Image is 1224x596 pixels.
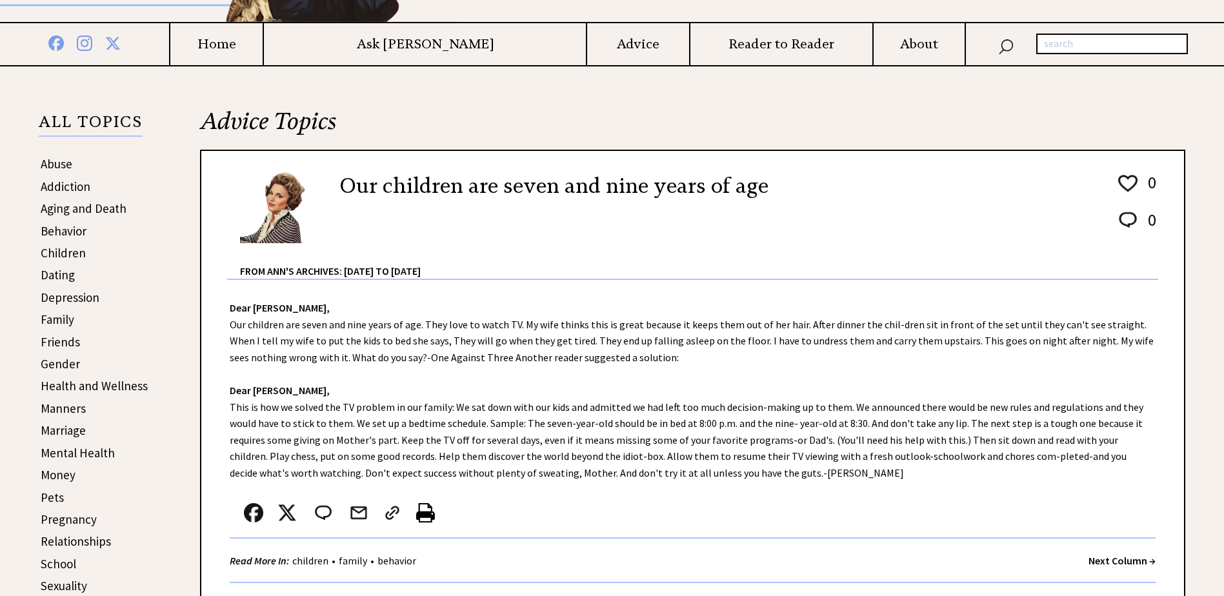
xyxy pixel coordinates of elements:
img: instagram%20blue.png [77,33,92,51]
a: Pregnancy [41,512,97,527]
a: Children [41,245,86,261]
a: Home [170,36,263,52]
a: children [289,554,332,567]
a: Gender [41,356,80,372]
a: Dating [41,267,75,283]
div: • • [230,553,419,569]
a: behavior [374,554,419,567]
img: message_round%202.png [1116,210,1139,230]
a: Sexuality [41,578,87,593]
div: From Ann's Archives: [DATE] to [DATE] [240,244,1158,279]
img: heart_outline%201.png [1116,172,1139,195]
a: Addiction [41,179,90,194]
a: Mental Health [41,445,115,461]
a: Manners [41,401,86,416]
td: 0 [1141,209,1157,243]
a: Behavior [41,223,86,239]
a: Friends [41,334,80,350]
img: message_round%202.png [312,503,334,522]
a: Aging and Death [41,201,126,216]
a: Marriage [41,422,86,438]
p: ALL TOPICS [39,115,143,137]
a: Reader to Reader [690,36,873,52]
strong: Read More In: [230,554,289,567]
div: Our children are seven and nine years of age. They love to watch TV. My wife thinks this is great... [201,280,1184,596]
a: Abuse [41,156,72,172]
strong: Dear [PERSON_NAME], [230,384,330,397]
img: mail.png [349,503,368,522]
img: x_small.png [277,503,297,522]
a: Money [41,467,75,482]
img: facebook.png [244,503,263,522]
img: facebook%20blue.png [48,33,64,51]
a: Depression [41,290,99,305]
a: Advice [587,36,688,52]
a: Pets [41,490,64,505]
strong: Dear [PERSON_NAME], [230,301,330,314]
a: School [41,556,76,571]
img: x%20blue.png [105,34,121,51]
img: printer%20icon.png [416,503,435,522]
a: Ask [PERSON_NAME] [264,36,586,52]
a: Health and Wellness [41,378,148,393]
a: family [336,554,370,567]
a: Family [41,312,74,327]
a: Next Column → [1089,554,1156,567]
img: search_nav.png [998,36,1014,55]
a: Relationships [41,533,111,549]
input: search [1036,34,1188,54]
td: 0 [1141,172,1157,208]
img: link_02.png [383,503,402,522]
img: Ann6%20v2%20small.png [240,170,321,243]
h2: Advice Topics [200,106,1185,150]
a: About [874,36,965,52]
h2: Our children are seven and nine years of age [340,170,768,201]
